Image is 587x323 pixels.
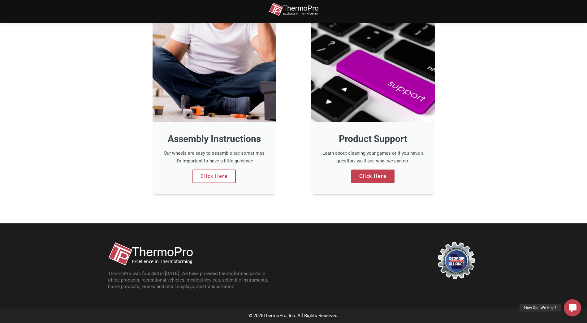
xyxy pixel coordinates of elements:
h3: Product Support [322,133,424,145]
img: georgia-manufacturing-alliance [438,242,475,279]
span: ThermoPro [263,313,287,318]
a: Click Here [351,170,395,183]
h3: Assembly Instructions [163,133,265,145]
div: Our wheels are easy to assemble but sometimes it's important to have a little guidance [163,149,265,165]
img: thermopro-logo-non-iso [108,242,193,266]
img: thermopro-logo-non-iso [269,2,318,16]
div: Learn about cleaning your games or if you have a question, we'll see what we can do. [322,149,424,165]
a: How Can We Help? [564,299,581,317]
div: How Can We Help? [520,304,561,312]
div: © 2025 , Inc. All Rights Reserved. [102,312,486,320]
p: ThermoPro was founded in [DATE]. We have provided thermoformed parts in office products, recreati... [108,270,275,290]
a: Click Here [192,170,236,183]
